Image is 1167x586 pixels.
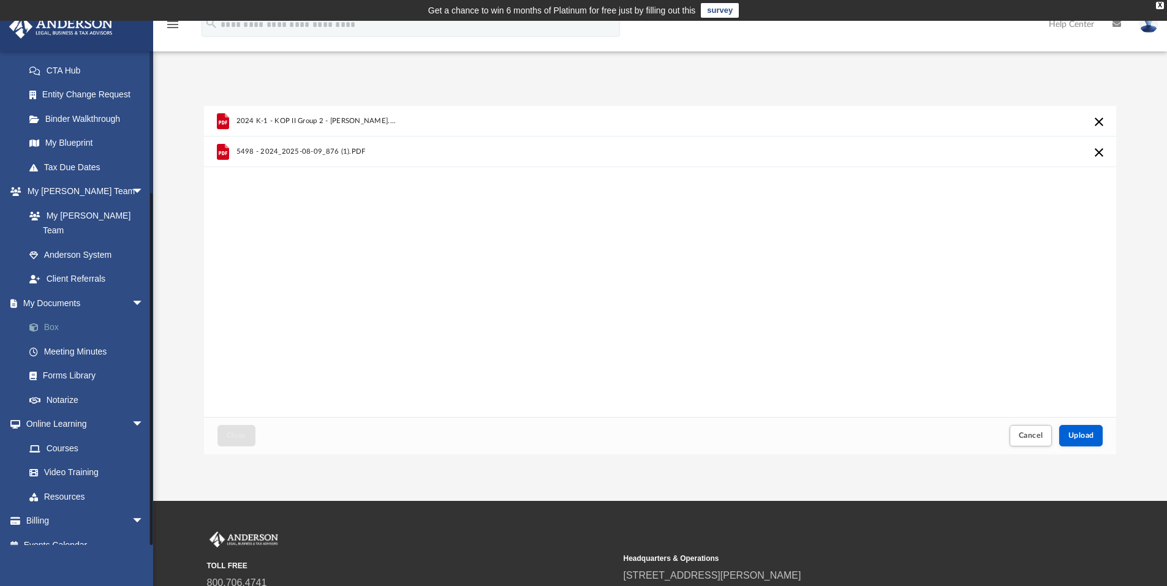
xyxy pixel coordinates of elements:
a: Events Calendar [9,533,162,557]
a: Meeting Minutes [17,339,162,364]
a: Resources [17,484,156,509]
i: menu [165,17,180,32]
a: My Blueprint [17,131,156,156]
i: search [205,17,218,30]
a: [STREET_ADDRESS][PERSON_NAME] [624,570,801,580]
a: Client Referrals [17,267,156,291]
span: 5498 - 2024_2025-08-09_876 (1).PDF [236,148,365,156]
a: Video Training [17,460,150,485]
img: Anderson Advisors Platinum Portal [207,532,281,547]
a: CTA Hub [17,58,162,83]
small: Headquarters & Operations [624,553,1032,564]
div: Upload [204,106,1117,454]
span: arrow_drop_down [132,291,156,316]
button: Close [217,425,255,446]
a: Online Learningarrow_drop_down [9,412,156,437]
span: arrow_drop_down [132,509,156,534]
img: User Pic [1139,15,1158,33]
a: Entity Change Request [17,83,162,107]
a: My [PERSON_NAME] Teamarrow_drop_down [9,179,156,204]
span: Upload [1068,432,1094,439]
a: Tax Due Dates [17,155,162,179]
span: Cancel [1019,432,1043,439]
span: Close [227,432,246,439]
span: 2024 K-1 - KOP II Group 2 - [PERSON_NAME].Pdf [236,117,397,125]
button: Upload [1059,425,1103,446]
a: Forms Library [17,364,156,388]
button: Cancel this upload [1092,115,1106,129]
span: arrow_drop_down [132,179,156,205]
img: Anderson Advisors Platinum Portal [6,15,116,39]
button: Cancel [1010,425,1052,446]
small: TOLL FREE [207,560,615,571]
div: Get a chance to win 6 months of Platinum for free just by filling out this [428,3,696,18]
div: close [1156,2,1164,9]
a: My [PERSON_NAME] Team [17,203,150,242]
div: grid [204,106,1117,417]
a: Binder Walkthrough [17,107,162,131]
a: survey [701,3,739,18]
a: Billingarrow_drop_down [9,509,162,533]
a: Courses [17,436,156,460]
span: arrow_drop_down [132,412,156,437]
a: My Documentsarrow_drop_down [9,291,162,315]
a: menu [165,23,180,32]
a: Box [17,315,162,340]
a: Anderson System [17,242,156,267]
a: Notarize [17,388,162,412]
button: Cancel this upload [1092,145,1106,160]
